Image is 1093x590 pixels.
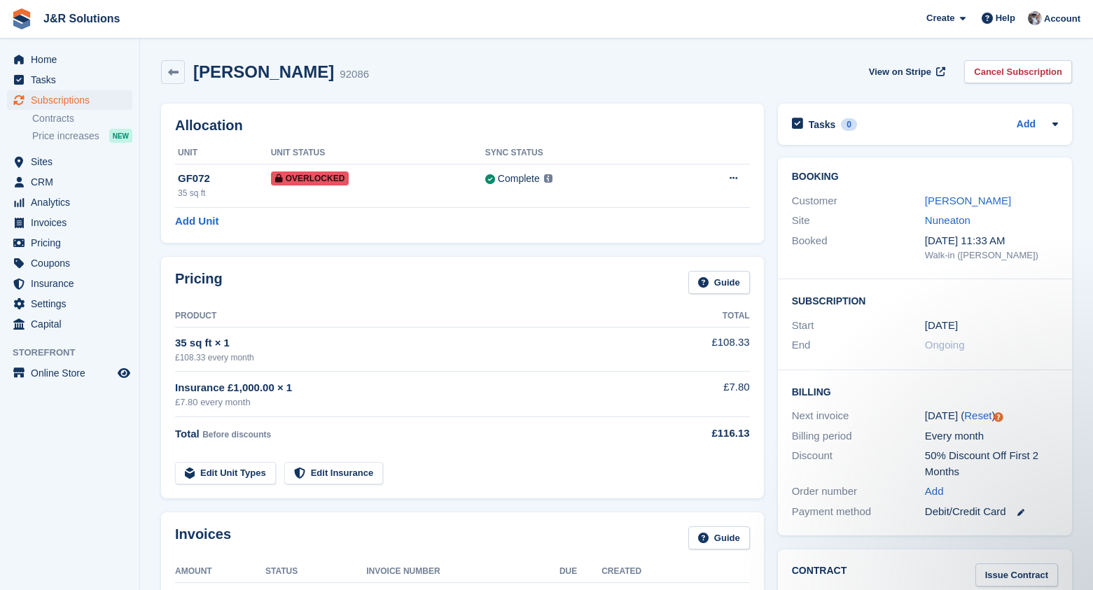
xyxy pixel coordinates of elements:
span: Account [1044,12,1080,26]
th: Sync Status [485,142,669,164]
span: Overlocked [271,171,349,185]
div: Complete [498,171,540,186]
span: Total [175,428,200,440]
a: [PERSON_NAME] [925,195,1011,206]
th: Created [601,561,749,583]
a: menu [7,152,132,171]
span: Coupons [31,253,115,273]
a: View on Stripe [863,60,948,83]
a: menu [7,213,132,232]
a: menu [7,70,132,90]
div: Insurance £1,000.00 × 1 [175,380,661,396]
div: £7.80 every month [175,395,661,409]
div: £116.13 [661,426,750,442]
span: Subscriptions [31,90,115,110]
img: icon-info-grey-7440780725fd019a000dd9b08b2336e03edf1995a4989e88bcd33f0948082b44.svg [544,174,552,183]
a: menu [7,192,132,212]
h2: Tasks [809,118,836,131]
a: menu [7,90,132,110]
th: Amount [175,561,265,583]
td: £7.80 [661,372,750,417]
a: Nuneaton [925,214,970,226]
span: Insurance [31,274,115,293]
a: Add [925,484,944,500]
h2: Allocation [175,118,750,134]
div: 35 sq ft × 1 [175,335,661,351]
div: Billing period [792,428,925,444]
span: Sites [31,152,115,171]
div: End [792,337,925,353]
a: menu [7,253,132,273]
div: Walk-in ([PERSON_NAME]) [925,248,1058,262]
div: Order number [792,484,925,500]
span: View on Stripe [869,65,931,79]
div: Next invoice [792,408,925,424]
th: Due [559,561,601,583]
h2: [PERSON_NAME] [193,62,334,81]
div: Start [792,318,925,334]
span: CRM [31,172,115,192]
span: Analytics [31,192,115,212]
a: Guide [688,271,750,294]
div: 92086 [340,66,369,83]
span: Pricing [31,233,115,253]
td: £108.33 [661,327,750,371]
a: Edit Unit Types [175,462,276,485]
div: Discount [792,448,925,479]
a: Issue Contract [975,563,1058,587]
span: Settings [31,294,115,314]
div: Debit/Credit Card [925,504,1058,520]
span: Online Store [31,363,115,383]
span: Ongoing [925,339,965,351]
a: Reset [964,409,991,421]
a: Contracts [32,112,132,125]
span: Create [926,11,954,25]
a: Edit Insurance [284,462,384,485]
a: menu [7,233,132,253]
a: Add [1017,117,1036,133]
span: Capital [31,314,115,334]
div: 35 sq ft [178,187,271,199]
h2: Contract [792,563,847,587]
span: Help [996,11,1015,25]
th: Total [661,305,750,328]
div: £108.33 every month [175,351,661,364]
time: 2025-06-23 00:00:00 UTC [925,318,958,334]
img: Steve Revell [1028,11,1042,25]
a: J&R Solutions [38,7,125,30]
h2: Billing [792,384,1058,398]
h2: Invoices [175,526,231,549]
a: menu [7,172,132,192]
span: Price increases [32,129,99,143]
span: Before discounts [202,430,271,440]
a: menu [7,294,132,314]
a: menu [7,274,132,293]
a: menu [7,314,132,334]
div: Booked [792,233,925,262]
th: Unit Status [271,142,485,164]
a: Cancel Subscription [964,60,1072,83]
a: menu [7,363,132,383]
h2: Booking [792,171,1058,183]
span: Tasks [31,70,115,90]
th: Status [265,561,366,583]
a: Guide [688,526,750,549]
div: 50% Discount Off First 2 Months [925,448,1058,479]
div: 0 [841,118,857,131]
h2: Subscription [792,293,1058,307]
a: Add Unit [175,213,218,230]
div: Every month [925,428,1058,444]
span: Storefront [13,346,139,360]
div: Payment method [792,504,925,520]
div: [DATE] ( ) [925,408,1058,424]
div: Customer [792,193,925,209]
div: NEW [109,129,132,143]
a: Preview store [116,365,132,381]
a: Price increases NEW [32,128,132,143]
div: Tooltip anchor [992,411,1005,423]
div: Site [792,213,925,229]
span: Home [31,50,115,69]
img: stora-icon-8386f47178a22dfd0bd8f6a31ec36ba5ce8667c1dd55bd0f319d3a0aa187defe.svg [11,8,32,29]
div: GF072 [178,171,271,187]
span: Invoices [31,213,115,232]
